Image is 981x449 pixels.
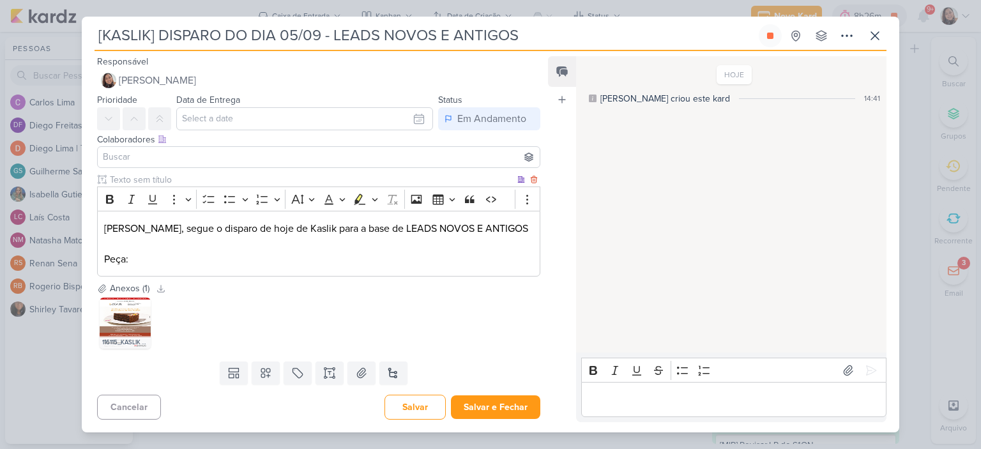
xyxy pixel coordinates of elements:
[97,186,540,211] div: Editor toolbar
[110,282,149,295] div: Anexos (1)
[101,73,116,88] img: Sharlene Khoury
[95,24,756,47] input: Kard Sem Título
[107,173,515,186] input: Texto sem título
[100,298,151,349] img: ePAKUwYh7F2owyjpoaMckzThGgdIhV-metaMTE2MTE1X0tBU0xJSyBfIEUtTUFJTCBNS1QgXyBLQVNMSUsgSUJJUkFQVUVSQS...
[600,92,730,105] div: [PERSON_NAME] criou este kard
[438,95,462,105] label: Status
[581,358,886,383] div: Editor toolbar
[384,395,446,420] button: Salvar
[765,31,775,41] div: Parar relógio
[97,395,161,420] button: Cancelar
[451,395,540,419] button: Salvar e Fechar
[581,382,886,417] div: Editor editing area: main
[176,95,240,105] label: Data de Entrega
[104,252,533,267] p: Peça:
[97,69,540,92] button: [PERSON_NAME]
[100,336,151,349] div: 116115_KASLIK _ E-MAIL MKT _ KASLIK IBIRAPUERA _ GABO BOLOS _ AULA DE YOGA _ A6 _ 06.09.jpg
[457,111,526,126] div: Em Andamento
[438,107,540,130] button: Em Andamento
[119,73,196,88] span: [PERSON_NAME]
[100,149,537,165] input: Buscar
[97,211,540,277] div: Editor editing area: main
[864,93,880,104] div: 14:41
[97,133,540,146] div: Colaboradores
[176,107,433,130] input: Select a date
[97,95,137,105] label: Prioridade
[97,56,148,67] label: Responsável
[104,221,533,236] p: [PERSON_NAME], segue o disparo de hoje de Kaslik para a base de LEADS NOVOS E ANTIGOS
